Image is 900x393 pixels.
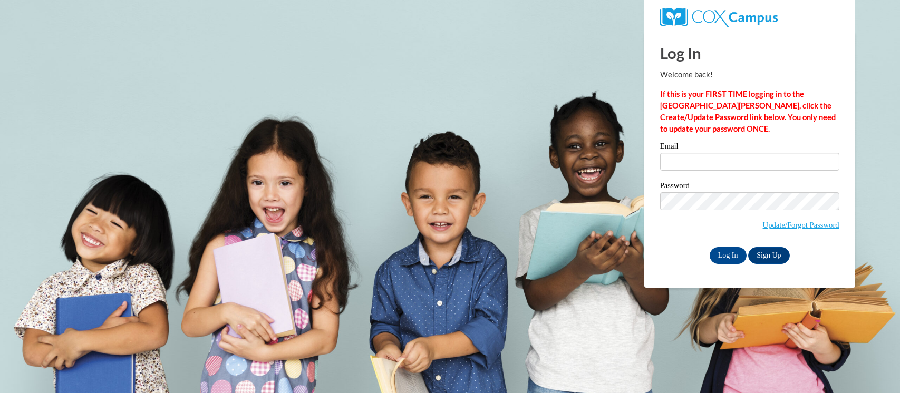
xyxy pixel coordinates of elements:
a: Update/Forgot Password [763,221,839,229]
a: COX Campus [660,12,778,21]
img: COX Campus [660,8,778,27]
strong: If this is your FIRST TIME logging in to the [GEOGRAPHIC_DATA][PERSON_NAME], click the Create/Upd... [660,90,836,133]
h1: Log In [660,42,839,64]
p: Welcome back! [660,69,839,81]
label: Password [660,182,839,192]
input: Log In [710,247,747,264]
label: Email [660,142,839,153]
a: Sign Up [748,247,789,264]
